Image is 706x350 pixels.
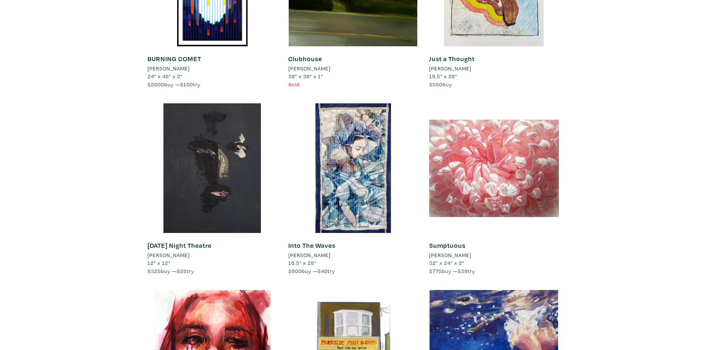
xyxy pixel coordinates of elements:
[429,64,559,73] a: [PERSON_NAME]
[429,73,457,80] span: 19.5" x 26"
[148,267,194,274] span: buy — try
[458,267,468,274] span: $39
[148,64,190,73] li: [PERSON_NAME]
[429,259,464,266] span: 32" x 24" x 2"
[148,64,277,73] a: [PERSON_NAME]
[429,81,452,88] span: buy
[429,267,475,274] span: buy — try
[148,251,190,259] li: [PERSON_NAME]
[148,81,200,88] span: buy — try
[148,259,170,266] span: 12" x 12"
[429,251,559,259] a: [PERSON_NAME]
[288,267,335,274] span: buy — try
[288,54,322,63] a: Clubhouse
[177,267,187,274] span: $25
[429,241,465,250] a: Sumptuous
[429,54,475,63] a: Just a Thought
[288,267,302,274] span: $800
[148,267,161,274] span: $325
[288,64,331,73] li: [PERSON_NAME]
[429,81,443,88] span: $550
[148,251,277,259] a: [PERSON_NAME]
[288,81,300,88] span: Sold
[148,81,164,88] span: $2000
[288,241,335,250] a: Into The Waves
[288,64,418,73] a: [PERSON_NAME]
[429,64,471,73] li: [PERSON_NAME]
[148,54,201,63] a: BURNING COMET
[148,241,212,250] a: [DATE] Night Theatre
[288,259,316,266] span: 16.5" x 28"
[288,251,418,259] a: [PERSON_NAME]
[288,251,331,259] li: [PERSON_NAME]
[429,267,442,274] span: $775
[429,251,471,259] li: [PERSON_NAME]
[318,267,328,274] span: $40
[288,73,323,80] span: 36" x 36" x 1"
[180,81,193,88] span: $100
[148,73,183,80] span: 24" x 48" x 2"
